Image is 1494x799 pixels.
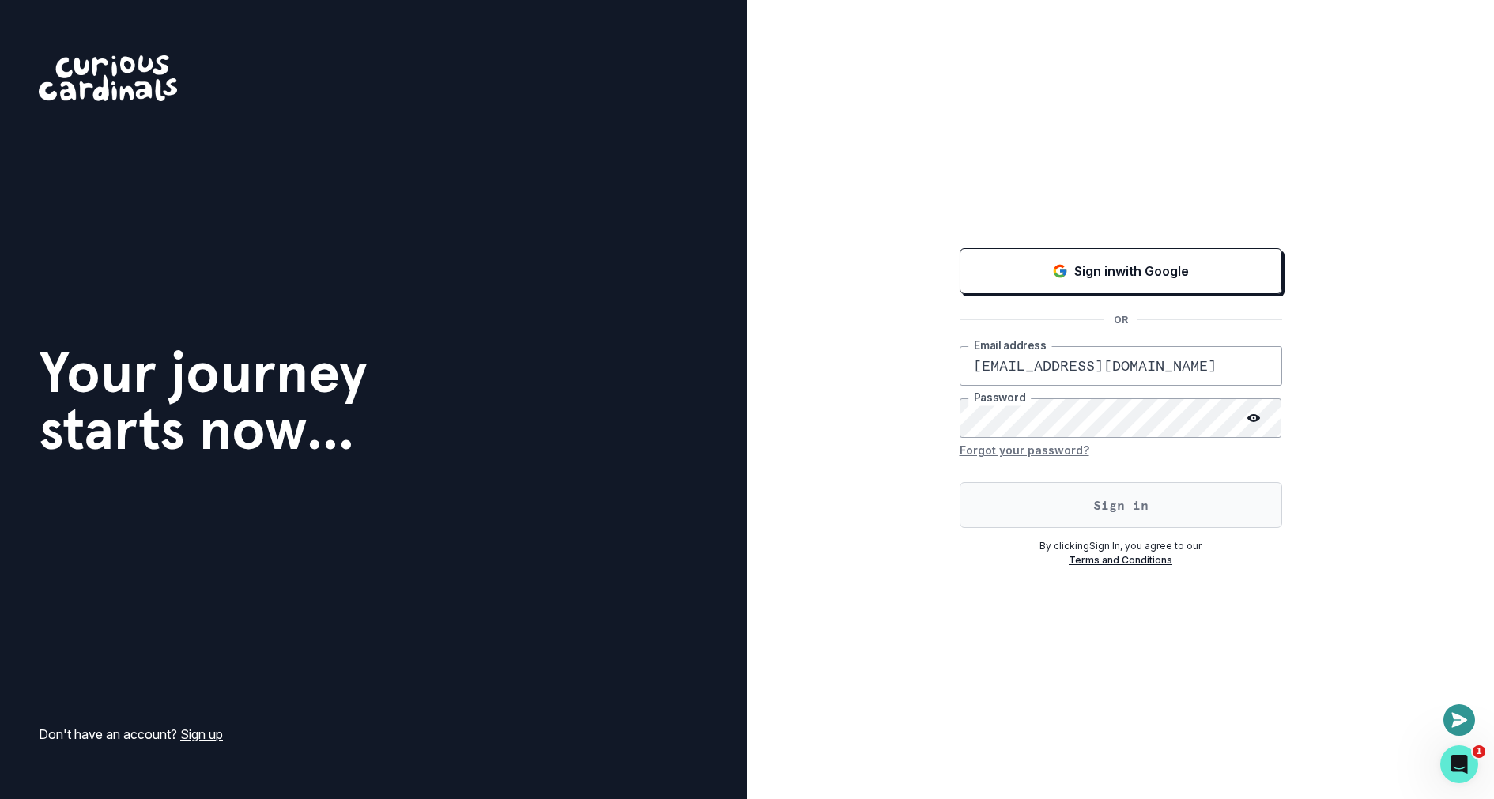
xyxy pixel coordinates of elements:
img: Curious Cardinals Logo [39,55,177,101]
span: 1 [1473,745,1485,758]
button: Open or close messaging widget [1443,704,1475,736]
p: By clicking Sign In , you agree to our [960,539,1282,553]
h1: Your journey starts now... [39,344,368,458]
a: Sign up [180,726,223,742]
p: Don't have an account? [39,725,223,744]
button: Sign in [960,482,1282,528]
p: OR [1104,313,1137,327]
button: Sign in with Google (GSuite) [960,248,1282,294]
button: Forgot your password? [960,438,1089,463]
iframe: Intercom live chat [1440,745,1478,783]
a: Terms and Conditions [1069,554,1172,566]
p: Sign in with Google [1074,262,1189,281]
